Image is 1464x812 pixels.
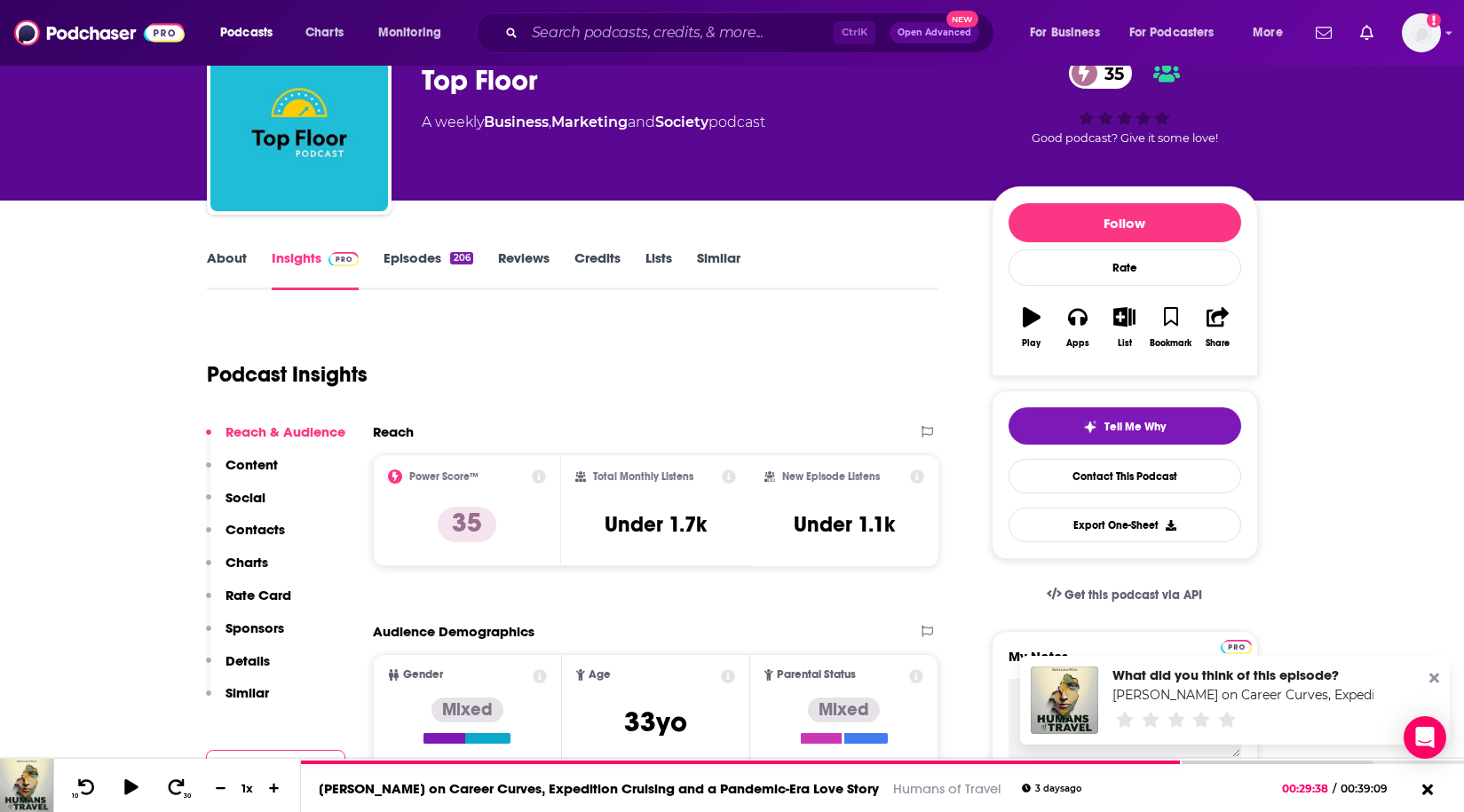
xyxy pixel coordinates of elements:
[782,470,880,483] h2: New Episode Listens
[1009,203,1241,242] button: Follow
[890,22,979,43] button: Open AdvancedNew
[403,669,443,681] span: Gender
[206,587,291,619] button: Rate Card
[272,249,360,290] a: InsightsPodchaser Pro
[206,684,269,717] button: Similar
[1087,58,1133,89] span: 35
[1101,296,1147,359] button: List
[655,114,708,130] a: Society
[1150,338,1191,349] div: Bookmark
[384,249,472,290] a: Episodes206
[226,554,268,571] p: Charts
[1282,782,1333,795] span: 00:29:38
[1118,19,1240,47] button: open menu
[1032,131,1218,145] span: Good podcast? Give it some love!
[645,249,672,290] a: Lists
[1009,648,1241,679] label: My Notes
[161,777,194,800] button: 30
[551,114,628,130] a: Marketing
[206,456,278,489] button: Content
[1069,58,1133,89] a: 35
[1017,19,1122,47] button: open menu
[1066,338,1089,349] div: Apps
[206,423,345,456] button: Reach & Audience
[207,361,368,388] h1: Podcast Insights
[1402,13,1441,52] img: User Profile
[484,114,549,130] a: Business
[1009,508,1241,542] button: Export One-Sheet
[294,19,354,47] a: Charts
[1194,296,1240,359] button: Share
[226,489,265,506] p: Social
[1009,249,1241,286] div: Rate
[208,19,296,47] button: open menu
[206,619,284,652] button: Sponsors
[226,684,269,701] p: Similar
[624,705,687,739] span: 33 yo
[1055,296,1101,359] button: Apps
[1253,20,1283,45] span: More
[898,28,971,37] span: Open Advanced
[893,780,1001,797] a: Humans of Travel
[1148,296,1194,359] button: Bookmark
[589,669,611,681] span: Age
[226,619,284,636] p: Sponsors
[808,698,880,722] div: Mixed
[992,46,1258,156] div: 35Good podcast? Give it some love!
[305,20,344,45] span: Charts
[373,623,534,640] h2: Audience Demographics
[1221,640,1252,654] img: Podchaser Pro
[431,698,503,722] div: Mixed
[319,780,879,797] a: [PERSON_NAME] on Career Curves, Expedition Cruising and a Pandemic-Era Love Story
[1009,459,1241,493] a: Contact This Podcast
[1083,420,1097,434] img: tell me why sparkle
[206,521,285,554] button: Contacts
[220,20,273,45] span: Podcasts
[1336,782,1405,795] span: 00:39:09
[206,750,345,783] button: Contact Podcast
[366,19,464,47] button: open menu
[1033,573,1217,617] a: Get this podcast via API
[1031,666,1098,734] img: Steve Smotrys on Career Curves, Expedition Cruising and a Pandemic-Era Love Story
[1129,20,1215,45] span: For Podcasters
[1240,19,1305,47] button: open menu
[593,470,693,483] h2: Total Monthly Listens
[574,249,621,290] a: Credits
[226,652,270,669] p: Details
[946,11,978,28] span: New
[628,114,655,130] span: and
[1402,13,1441,52] button: Show profile menu
[210,34,388,211] img: Top Floor
[1333,782,1336,795] span: /
[373,423,414,440] h2: Reach
[1009,296,1055,359] button: Play
[14,16,185,50] img: Podchaser - Follow, Share and Rate Podcasts
[226,587,291,603] p: Rate Card
[206,489,265,522] button: Social
[493,12,1011,53] div: Search podcasts, credits, & more...
[1206,338,1230,349] div: Share
[226,456,278,473] p: Content
[498,249,550,290] a: Reviews
[72,792,78,800] span: 10
[68,777,102,800] button: 10
[605,511,707,538] h3: Under 1.7k
[1112,666,1373,683] div: What did you think of this episode?
[422,112,765,133] div: A weekly podcast
[1353,18,1381,48] a: Show notifications dropdown
[1009,407,1241,445] button: tell me why sparkleTell Me Why
[184,792,191,800] span: 30
[1104,420,1166,434] span: Tell Me Why
[1118,338,1132,349] div: List
[1427,13,1441,28] svg: Add a profile image
[1064,587,1202,603] span: Get this podcast via API
[1030,20,1100,45] span: For Business
[1309,18,1339,48] a: Show notifications dropdown
[1402,13,1441,52] span: Logged in as helenma123
[409,470,479,483] h2: Power Score™
[1022,338,1041,349] div: Play
[549,114,551,130] span: ,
